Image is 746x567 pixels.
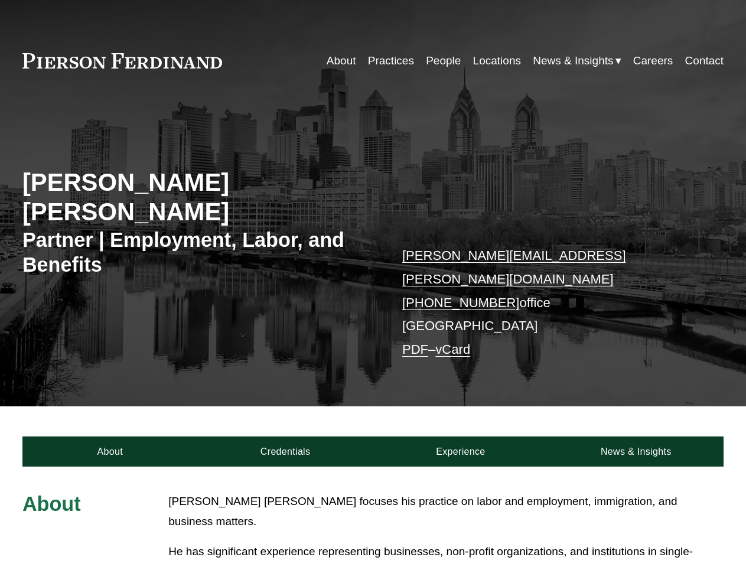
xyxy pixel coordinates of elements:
h2: [PERSON_NAME] [PERSON_NAME] [22,168,373,227]
a: News & Insights [548,436,724,467]
a: Careers [633,50,673,72]
a: vCard [435,342,470,357]
p: office [GEOGRAPHIC_DATA] – [402,244,695,361]
a: Locations [473,50,521,72]
a: About [22,436,198,467]
a: [PHONE_NUMBER] [402,295,519,310]
a: folder dropdown [533,50,621,72]
a: People [426,50,461,72]
p: [PERSON_NAME] [PERSON_NAME] focuses his practice on labor and employment, immigration, and busine... [168,491,724,532]
a: Practices [368,50,414,72]
a: Credentials [198,436,373,467]
a: Contact [685,50,724,72]
a: Experience [373,436,549,467]
span: News & Insights [533,51,613,71]
a: About [327,50,356,72]
a: [PERSON_NAME][EMAIL_ADDRESS][PERSON_NAME][DOMAIN_NAME] [402,248,626,286]
h3: Partner | Employment, Labor, and Benefits [22,227,373,278]
a: PDF [402,342,428,357]
span: About [22,493,81,515]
